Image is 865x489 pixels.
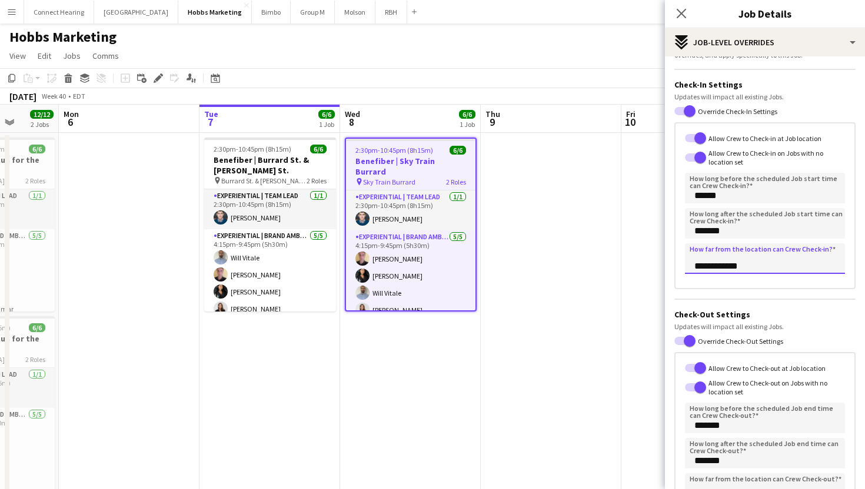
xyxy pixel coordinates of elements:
[73,92,85,101] div: EDT
[94,1,178,24] button: [GEOGRAPHIC_DATA]
[252,1,291,24] button: Bimbo
[345,109,360,119] span: Wed
[665,6,865,21] h3: Job Details
[485,109,500,119] span: Thu
[9,91,36,102] div: [DATE]
[624,115,636,129] span: 10
[375,1,407,24] button: RBH
[64,109,79,119] span: Mon
[214,145,291,153] span: 2:30pm-10:45pm (8h15m)
[30,110,54,119] span: 12/12
[706,149,845,166] label: Allow Crew to Check-in on Jobs with no location set
[178,1,252,24] button: Hobbs Marketing
[706,379,845,396] label: Allow Crew to Check-out on Jobs with no location set
[39,92,68,101] span: Week 40
[202,115,218,129] span: 7
[318,110,335,119] span: 6/6
[665,28,865,56] div: Job-Level Overrides
[92,51,119,61] span: Comms
[346,230,475,339] app-card-role: Experiential | Brand Ambassador5/54:15pm-9:45pm (5h30m)[PERSON_NAME][PERSON_NAME]Will Vitale[PERS...
[5,48,31,63] a: View
[345,138,477,312] app-job-card: 2:30pm-10:45pm (8h15m)6/6Benefiber | Sky Train Burrard Sky Train Burrard2 RolesExperiential | Tea...
[62,115,79,129] span: 6
[484,115,500,129] span: 9
[204,229,336,337] app-card-role: Experiential | Brand Ambassador5/54:15pm-9:45pm (5h30m)Will Vitale[PERSON_NAME][PERSON_NAME][PERS...
[31,120,53,129] div: 2 Jobs
[310,145,327,153] span: 6/6
[307,176,327,185] span: 2 Roles
[25,176,45,185] span: 2 Roles
[291,1,335,24] button: Group M
[446,177,466,186] span: 2 Roles
[674,309,856,320] h3: Check-Out Settings
[9,28,117,46] h1: Hobbs Marketing
[204,109,218,119] span: Tue
[696,107,777,116] label: Override Check-In Settings
[319,120,334,129] div: 1 Job
[706,133,821,142] label: Allow Crew to Check-in at Job location
[696,337,783,346] label: Override Check-Out Settings
[626,109,636,119] span: Fri
[204,138,336,312] app-job-card: 2:30pm-10:45pm (8h15m)6/6Benefiber | Burrard St. & [PERSON_NAME] St. Burrard St. & [PERSON_NAME] ...
[706,363,826,372] label: Allow Crew to Check-out at Job location
[29,323,45,332] span: 6/6
[38,51,51,61] span: Edit
[343,115,360,129] span: 8
[363,177,415,186] span: Sky Train Burrard
[450,146,466,155] span: 6/6
[204,155,336,176] h3: Benefiber | Burrard St. & [PERSON_NAME] St.
[459,110,475,119] span: 6/6
[29,145,45,153] span: 6/6
[9,51,26,61] span: View
[674,322,856,331] div: Updates will impact all existing Jobs.
[221,176,307,185] span: Burrard St. & [PERSON_NAME] St.
[460,120,475,129] div: 1 Job
[24,1,94,24] button: Connect Hearing
[204,189,336,229] app-card-role: Experiential | Team Lead1/12:30pm-10:45pm (8h15m)[PERSON_NAME]
[346,190,475,230] app-card-role: Experiential | Team Lead1/12:30pm-10:45pm (8h15m)[PERSON_NAME]
[346,156,475,177] h3: Benefiber | Sky Train Burrard
[58,48,85,63] a: Jobs
[674,92,856,101] div: Updates will impact all existing Jobs.
[674,79,856,90] h3: Check-In Settings
[33,48,56,63] a: Edit
[25,355,45,364] span: 2 Roles
[88,48,124,63] a: Comms
[63,51,81,61] span: Jobs
[355,146,433,155] span: 2:30pm-10:45pm (8h15m)
[335,1,375,24] button: Molson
